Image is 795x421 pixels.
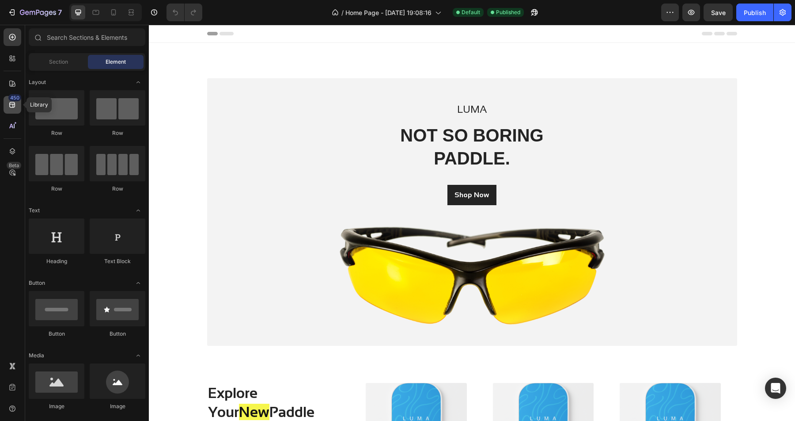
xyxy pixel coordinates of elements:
div: Row [29,129,84,137]
p: 7 [58,7,62,18]
div: Undo/Redo [167,4,202,21]
div: Text Block [90,257,145,265]
span: Text [29,207,40,214]
p: LUMA [192,76,455,94]
iframe: Design area [149,25,795,421]
span: Toggle open [131,75,145,89]
div: Button [90,330,145,338]
div: Image [29,402,84,410]
span: Media [29,352,44,360]
div: Image [90,402,145,410]
a: Shop Now [299,160,348,180]
span: Element [106,58,126,66]
div: Beta [7,162,21,169]
span: Toggle open [131,203,145,218]
button: Publish [736,4,773,21]
button: Save [704,4,733,21]
div: Row [90,185,145,193]
span: Published [496,8,520,16]
span: Layout [29,78,46,86]
span: / [341,8,344,17]
div: Row [90,129,145,137]
div: Heading [29,257,84,265]
input: Search Sections & Elements [29,28,145,46]
button: 7 [4,4,66,21]
span: Save [711,9,726,16]
span: Home Page - [DATE] 19:08:16 [345,8,432,17]
div: Shop Now [306,165,341,176]
div: Row [29,185,84,193]
span: Default [462,8,480,16]
span: Button [29,279,45,287]
div: Button [29,330,84,338]
div: Open Intercom Messenger [765,378,786,399]
h2: NOT SO BORING PADDLE. [191,98,456,146]
h2: Explore Your Paddle [58,358,179,398]
span: Section [49,58,68,66]
div: 450 [8,94,21,101]
span: Toggle open [131,276,145,290]
span: Toggle open [131,348,145,363]
strong: New [90,379,121,395]
div: Publish [744,8,766,17]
